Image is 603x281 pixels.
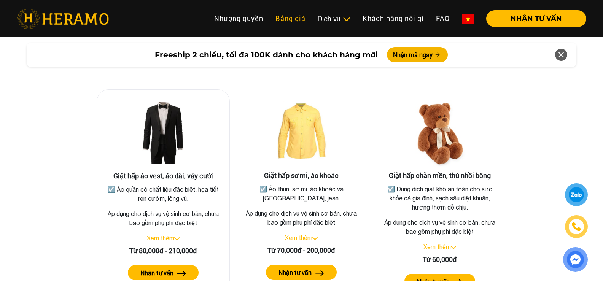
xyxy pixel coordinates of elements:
[423,243,451,250] a: Xem thêm
[379,218,500,236] p: Áp dụng cho dịch vụ vệ sinh cơ bản, chưa bao gồm phụ phí đặc biệt
[269,10,312,27] a: Bảng giá
[278,268,312,277] label: Nhận tư vấn
[155,49,378,60] span: Freeship 2 chiều, tối đa 100K dành cho khách hàng mới
[342,16,350,23] img: subToggleIcon
[430,10,456,27] a: FAQ
[285,234,312,241] a: Xem thêm
[147,235,174,241] a: Xem thêm
[402,95,478,171] img: Giặt hấp chăn mền, thú nhồi bông
[315,270,324,276] img: arrow
[318,14,350,24] div: Dịch vụ
[379,171,500,180] h3: Giặt hấp chăn mền, thú nhồi bông
[241,245,362,256] div: Từ 70,000đ - 200,000đ
[208,10,269,27] a: Nhượng quyền
[103,265,223,280] a: Nhận tư vấn arrow
[177,271,186,276] img: arrow
[174,237,180,240] img: arrow_down.svg
[379,254,500,265] div: Từ 60,000đ
[451,246,456,249] img: arrow_down.svg
[312,237,318,240] img: arrow_down.svg
[571,222,581,232] img: phone-icon
[263,95,339,171] img: Giặt hấp sơ mi, áo khoác
[387,47,448,62] button: Nhận mã ngay
[140,268,173,278] label: Nhận tư vấn
[103,209,223,227] p: Áp dụng cho dịch vụ vệ sinh cơ bản, chưa bao gồm phụ phí đặc biệt
[356,10,430,27] a: Khách hàng nói gì
[105,185,222,203] p: ☑️ Áo quần có chất liệu đặc biệt, họa tiết ren cườm, lông vũ.
[103,246,223,256] div: Từ 80,000đ - 210,000đ
[128,265,199,280] button: Nhận tư vấn
[381,184,499,212] p: ☑️ Dung dịch giặt khô an toàn cho sức khỏe cả gia đình, sạch sâu diệt khuẩn, hương thơm dễ chịu.
[241,265,362,280] a: Nhận tư vấn arrow
[566,216,587,237] a: phone-icon
[243,184,361,203] p: ☑️ Áo thun, sơ mi, áo khoác và [GEOGRAPHIC_DATA], jean.
[125,96,201,172] img: Giặt hấp áo vest, áo dài, váy cưới
[266,265,337,280] button: Nhận tư vấn
[17,9,109,29] img: heramo-logo.png
[480,15,586,22] a: NHẬN TƯ VẤN
[241,171,362,180] h3: Giặt hấp sơ mi, áo khoác
[241,209,362,227] p: Áp dụng cho dịch vụ vệ sinh cơ bản, chưa bao gồm phụ phí đặc biệt
[486,10,586,27] button: NHẬN TƯ VẤN
[462,14,474,24] img: vn-flag.png
[103,172,223,180] h3: Giặt hấp áo vest, áo dài, váy cưới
